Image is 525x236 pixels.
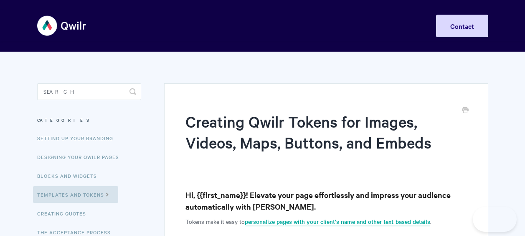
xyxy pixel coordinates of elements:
[37,130,119,146] a: Setting up your Branding
[473,207,517,232] iframe: Toggle Customer Support
[185,216,467,226] p: Tokens make it easy to .
[33,186,118,203] a: Templates and Tokens
[37,167,103,184] a: Blocks and Widgets
[185,189,467,213] h3: Hi, {{first_name}}! Elevate your page effortlessly and impress your audience automatically with [...
[185,111,454,168] h1: Creating Qwilr Tokens for Images, Videos, Maps, Buttons, and Embeds
[245,217,430,226] a: personalize pages with your client's name and other text-based details
[37,10,87,41] img: Qwilr Help Center
[436,15,488,37] a: Contact
[37,83,141,100] input: Search
[37,113,141,128] h3: Categories
[37,205,92,222] a: Creating Quotes
[462,106,469,115] a: Print this Article
[37,149,125,165] a: Designing Your Qwilr Pages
